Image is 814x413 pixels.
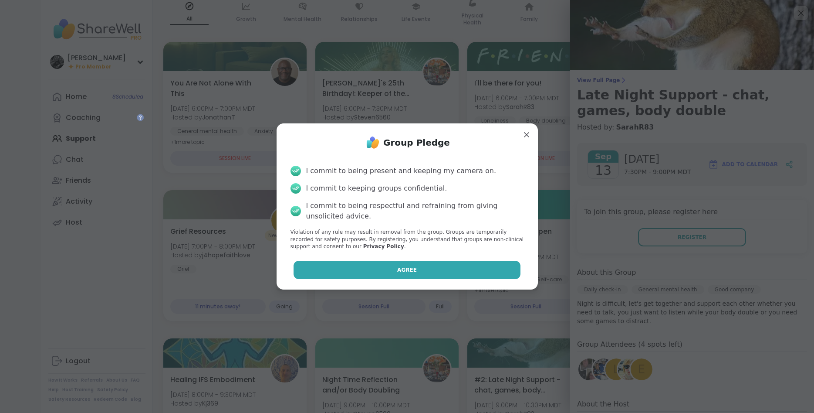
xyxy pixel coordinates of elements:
[397,266,417,274] span: Agree
[383,137,450,149] h1: Group Pledge
[137,114,144,121] iframe: Spotlight
[363,243,404,249] a: Privacy Policy
[306,183,447,194] div: I commit to keeping groups confidential.
[294,261,520,279] button: Agree
[364,134,382,151] img: ShareWell Logo
[306,166,496,176] div: I commit to being present and keeping my camera on.
[290,229,524,250] p: Violation of any rule may result in removal from the group. Groups are temporarily recorded for s...
[306,201,524,222] div: I commit to being respectful and refraining from giving unsolicited advice.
